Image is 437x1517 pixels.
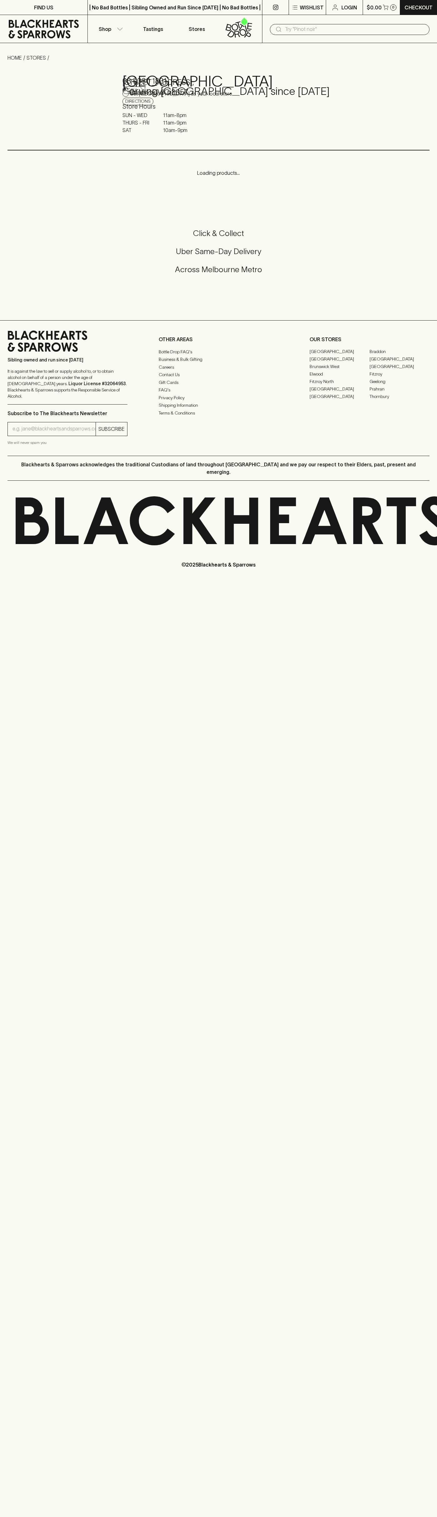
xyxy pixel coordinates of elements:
button: Shop [88,15,132,43]
p: Subscribe to The Blackhearts Newsletter [7,410,127,417]
p: $0.00 [367,4,382,11]
a: Stores [175,15,219,43]
p: We will never spam you [7,439,127,446]
a: Shipping Information [159,402,279,409]
h5: Click & Collect [7,228,430,238]
p: Checkout [405,4,433,11]
a: Thornbury [370,393,430,400]
a: Tastings [131,15,175,43]
p: Tastings [143,25,163,33]
input: e.g. jane@blackheartsandsparrows.com.au [12,424,96,434]
a: Fitzroy [370,371,430,378]
p: Shop [99,25,111,33]
p: SUBSCRIBE [98,425,125,433]
h5: Uber Same-Day Delivery [7,246,430,257]
a: Geelong [370,378,430,385]
a: Contact Us [159,371,279,379]
p: It is against the law to sell or supply alcohol to, or to obtain alcohol on behalf of a person un... [7,368,127,399]
a: [GEOGRAPHIC_DATA] [370,363,430,371]
a: [GEOGRAPHIC_DATA] [370,356,430,363]
a: [GEOGRAPHIC_DATA] [310,356,370,363]
a: Brunswick West [310,363,370,371]
strong: Liquor License #32064953 [68,381,126,386]
a: HOME [7,55,22,61]
a: Braddon [370,348,430,356]
button: SUBSCRIBE [96,422,127,436]
a: Careers [159,363,279,371]
p: Login [341,4,357,11]
p: OTHER AREAS [159,336,279,343]
p: Loading products... [6,169,431,177]
a: Business & Bulk Gifting [159,356,279,363]
p: Wishlist [300,4,324,11]
a: STORES [27,55,46,61]
p: Blackhearts & Sparrows acknowledges the traditional Custodians of land throughout [GEOGRAPHIC_DAT... [12,461,425,476]
p: FIND US [34,4,53,11]
a: Gift Cards [159,379,279,386]
a: Prahran [370,385,430,393]
p: 0 [392,6,395,9]
a: [GEOGRAPHIC_DATA] [310,385,370,393]
input: Try "Pinot noir" [285,24,425,34]
p: Stores [189,25,205,33]
a: [GEOGRAPHIC_DATA] [310,348,370,356]
a: Privacy Policy [159,394,279,401]
a: FAQ's [159,386,279,394]
div: Call to action block [7,203,430,308]
p: Sibling owned and run since [DATE] [7,357,127,363]
a: Fitzroy North [310,378,370,385]
p: OUR STORES [310,336,430,343]
a: Elwood [310,371,370,378]
a: [GEOGRAPHIC_DATA] [310,393,370,400]
a: Terms & Conditions [159,409,279,417]
a: Bottle Drop FAQ's [159,348,279,356]
h5: Across Melbourne Metro [7,264,430,275]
